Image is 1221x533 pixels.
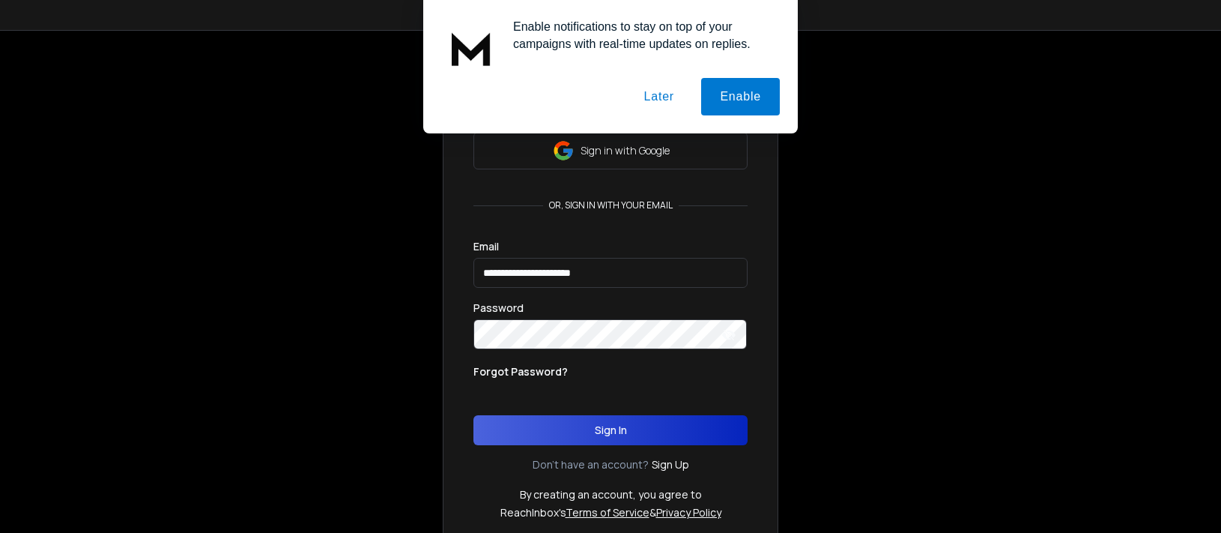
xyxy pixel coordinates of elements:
img: notification icon [441,18,501,78]
button: Later [625,78,692,115]
label: Email [473,241,499,252]
div: Enable notifications to stay on top of your campaigns with real-time updates on replies. [501,18,780,52]
p: ReachInbox's & [500,505,721,520]
label: Password [473,303,524,313]
button: Enable [701,78,780,115]
p: By creating an account, you agree to [520,487,702,502]
p: Sign in with Google [581,143,670,158]
p: Forgot Password? [473,364,568,379]
a: Terms of Service [566,505,649,520]
p: Don't have an account? [533,457,649,472]
p: or, sign in with your email [543,199,679,211]
a: Sign Up [652,457,689,472]
button: Sign in with Google [473,132,748,169]
a: Privacy Policy [656,505,721,520]
button: Sign In [473,415,748,445]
